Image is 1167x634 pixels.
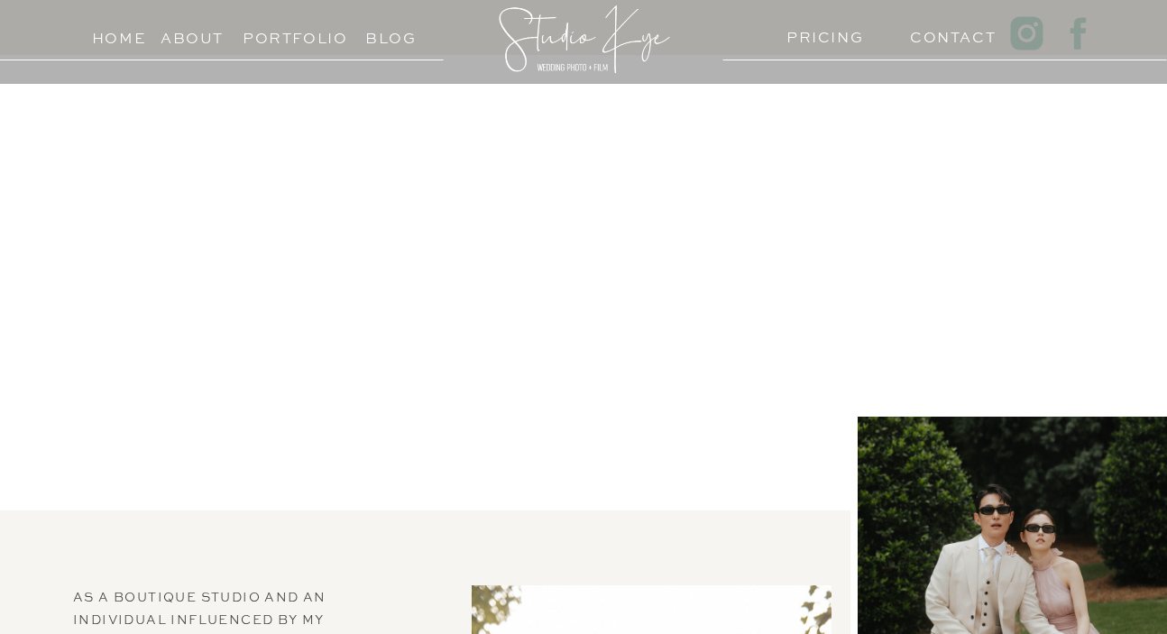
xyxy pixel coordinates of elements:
a: Blog [350,25,432,42]
a: PRICING [786,24,856,41]
a: Portfolio [243,25,325,42]
a: Contact [910,24,979,41]
a: About [161,25,224,42]
a: Home [84,25,153,42]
